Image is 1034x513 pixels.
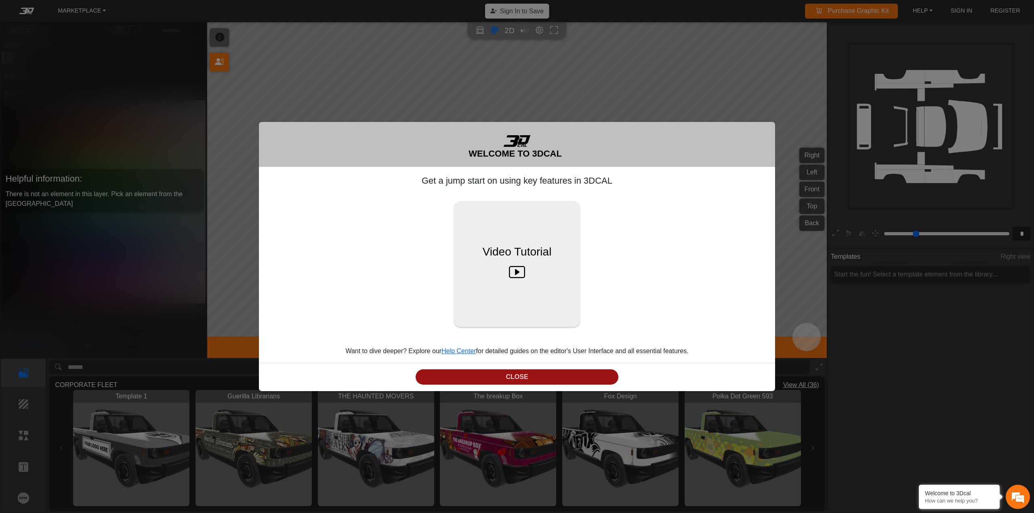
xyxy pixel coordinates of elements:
[4,253,54,258] span: Conversation
[4,210,154,239] textarea: Type your message and hit 'Enter'
[925,490,994,496] div: Welcome to 3Dcal
[416,369,618,385] button: CLOSE
[454,201,580,327] button: Video Tutorial
[47,95,111,172] span: We're online!
[54,42,148,53] div: Chat with us now
[925,498,994,504] p: How can we help you?
[54,239,104,264] div: FAQs
[265,346,769,356] p: Want to dive deeper? Explore our for detailed guides on the editor's User Interface and all essen...
[265,174,769,188] h5: Get a jump start on using key features in 3DCAL
[469,147,562,160] h5: WELCOME TO 3DCAL
[9,42,21,54] div: Navigation go back
[483,243,552,260] span: Video Tutorial
[104,239,154,264] div: Articles
[441,348,476,354] a: Help Center
[132,4,152,23] div: Minimize live chat window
